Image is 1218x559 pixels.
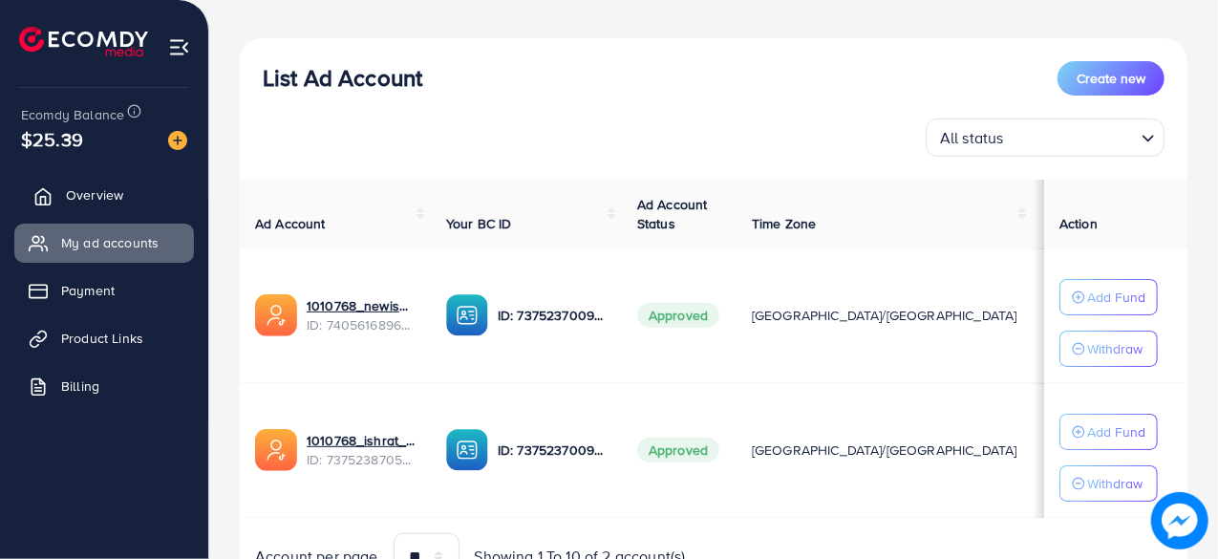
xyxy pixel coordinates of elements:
img: image [168,131,187,150]
button: Withdraw [1059,465,1158,502]
span: Ad Account Status [637,195,708,233]
a: My ad accounts [14,224,194,262]
span: Create new [1077,69,1145,88]
h3: List Ad Account [263,64,422,92]
p: ID: 7375237009410899984 [498,304,607,327]
span: Approved [637,438,719,462]
span: Ad Account [255,214,326,233]
span: Product Links [61,329,143,348]
button: Create new [1058,61,1165,96]
input: Search for option [1010,120,1134,152]
span: Payment [61,281,115,300]
span: [GEOGRAPHIC_DATA]/[GEOGRAPHIC_DATA] [752,441,1017,460]
img: ic-ba-acc.ded83a64.svg [446,294,488,336]
a: 1010768_ishrat_1717181593354 [307,431,416,450]
div: Search for option [926,118,1165,157]
a: Billing [14,367,194,405]
a: Payment [14,271,194,310]
img: ic-ads-acc.e4c84228.svg [255,294,297,336]
div: <span class='underline'>1010768_newishrat011_1724254562912</span></br>7405616896047104017 [307,296,416,335]
span: Approved [637,303,719,328]
p: ID: 7375237009410899984 [498,439,607,462]
span: Ecomdy Balance [21,105,124,124]
span: Billing [61,376,99,396]
span: ID: 7405616896047104017 [307,315,416,334]
button: Withdraw [1059,331,1158,367]
span: Time Zone [752,214,816,233]
img: menu [168,36,190,58]
p: Add Fund [1087,420,1145,443]
button: Add Fund [1059,279,1158,315]
img: logo [19,27,148,56]
p: Add Fund [1087,286,1145,309]
p: Withdraw [1087,337,1143,360]
span: [GEOGRAPHIC_DATA]/[GEOGRAPHIC_DATA] [752,306,1017,325]
span: Action [1059,214,1098,233]
span: All status [936,124,1008,152]
span: Overview [66,185,123,204]
span: ID: 7375238705122115585 [307,450,416,469]
span: Your BC ID [446,214,512,233]
img: ic-ba-acc.ded83a64.svg [446,429,488,471]
span: $25.39 [21,125,83,153]
a: 1010768_newishrat011_1724254562912 [307,296,416,315]
div: <span class='underline'>1010768_ishrat_1717181593354</span></br>7375238705122115585 [307,431,416,470]
a: Overview [14,176,194,214]
img: image [1151,492,1208,549]
button: Add Fund [1059,414,1158,450]
p: Withdraw [1087,472,1143,495]
img: ic-ads-acc.e4c84228.svg [255,429,297,471]
span: My ad accounts [61,233,159,252]
a: Product Links [14,319,194,357]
